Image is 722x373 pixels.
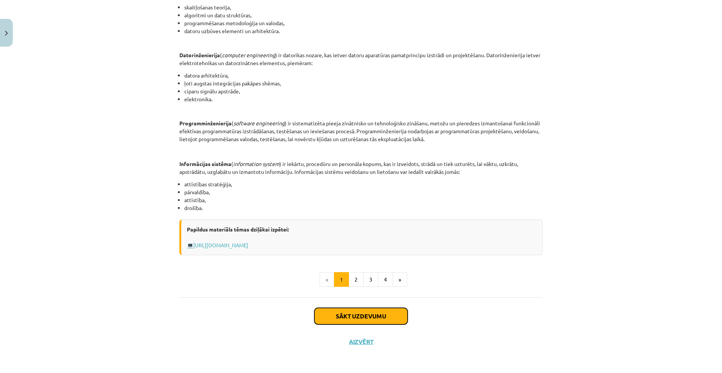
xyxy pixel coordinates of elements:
[347,338,375,346] button: Aizvērt
[179,160,543,176] p: ( ) ir iekārtu, procedūru un personāla kopums, kas ir izveidots, strādā un tiek uzturēts, lai vāk...
[184,204,543,212] li: drošība.
[184,188,543,196] li: pārvaldība,
[187,226,289,233] strong: Papildus materiāls tēmas dziļākai izpētei:
[184,72,543,79] li: datora arhitektūra,
[393,272,407,287] button: »
[179,51,543,67] p: ( ) ir datorikas nozare, kas ietver datoru aparatūras pamatprincipu izstrādi un projektēšanu. Dat...
[184,180,543,188] li: attīstības stratēģija,
[234,120,285,126] em: software engineering
[184,11,543,19] li: algoritmi un datu struktūras,
[184,87,543,95] li: ciparu signālu apstrāde,
[349,272,364,287] button: 2
[334,272,349,287] button: 1
[184,3,543,11] li: skaitļošanas teorija,
[184,19,543,27] li: programmēšanas metodoloģija un valodas,
[222,52,275,58] em: computer engineering
[314,308,408,324] button: Sākt uzdevumu
[179,219,543,255] div: 💻
[179,120,232,126] strong: Programminženierija
[179,119,543,143] p: ( ) ir sistematizēta pieeja zinātnisko un tehnoloģisko zināšanu, metožu un pieredzes izmantošanai...
[5,31,8,36] img: icon-close-lesson-0947bae3869378f0d4975bcd49f059093ad1ed9edebbc8119c70593378902aed.svg
[184,79,543,87] li: ļoti augstas integrācijas pakāpes shēmas,
[378,272,393,287] button: 4
[233,160,279,167] em: information system
[179,160,231,167] strong: Informācijas sistēma
[184,27,543,35] li: datoru uzbūves elementi un arhitektūra.
[363,272,378,287] button: 3
[179,272,543,287] nav: Page navigation example
[193,242,248,248] a: [URL][DOMAIN_NAME]
[184,196,543,204] li: attīstība,
[179,52,220,58] strong: Datorinženierija
[184,95,543,103] li: elektronika.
